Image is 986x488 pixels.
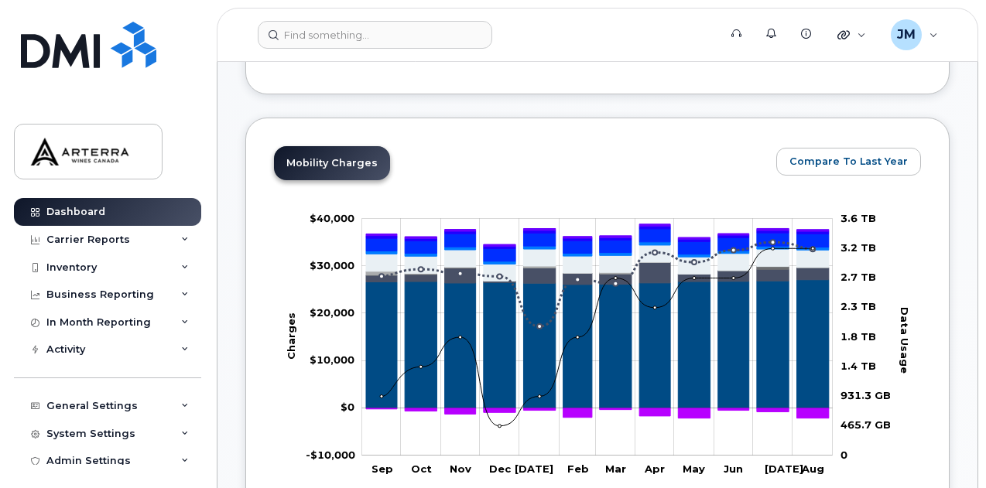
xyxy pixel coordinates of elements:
[285,312,297,360] tspan: Charges
[489,462,512,475] tspan: Dec
[310,306,354,319] g: $0
[306,449,355,461] g: $0
[366,242,829,264] g: GST
[366,263,829,285] g: Roaming
[366,280,829,408] g: Rate Plan
[840,449,847,461] tspan: 0
[605,462,626,475] tspan: Mar
[840,330,876,343] tspan: 1.8 TB
[840,301,876,313] tspan: 2.3 TB
[366,245,829,281] g: Features
[765,462,803,475] tspan: [DATE]
[899,307,912,374] tspan: Data Usage
[683,462,706,475] tspan: May
[371,462,393,475] tspan: Sep
[568,462,590,475] tspan: Feb
[840,389,891,401] tspan: 931.3 GB
[310,354,354,367] tspan: $10,000
[840,241,876,254] tspan: 3.2 TB
[366,229,829,261] g: HST
[366,408,829,418] g: Credits
[840,271,876,283] tspan: 2.7 TB
[310,259,354,271] g: $0
[412,462,433,475] tspan: Oct
[827,19,877,50] div: Quicklinks
[840,212,876,224] tspan: 3.6 TB
[897,26,916,44] span: JM
[310,212,354,224] g: $0
[840,419,891,432] tspan: 465.7 GB
[366,224,829,247] g: QST
[840,360,876,372] tspan: 1.4 TB
[310,259,354,271] tspan: $30,000
[310,354,354,367] g: $0
[789,154,908,169] span: Compare To Last Year
[801,462,824,475] tspan: Aug
[310,212,354,224] tspan: $40,000
[724,462,743,475] tspan: Jun
[776,148,921,176] button: Compare To Last Year
[450,462,471,475] tspan: Nov
[306,449,355,461] tspan: -$10,000
[258,21,492,49] input: Find something...
[880,19,949,50] div: Joanne Mercure
[644,462,665,475] tspan: Apr
[341,401,354,414] tspan: $0
[310,306,354,319] tspan: $20,000
[366,227,829,249] g: PST
[515,462,553,475] tspan: [DATE]
[274,146,390,180] a: Mobility Charges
